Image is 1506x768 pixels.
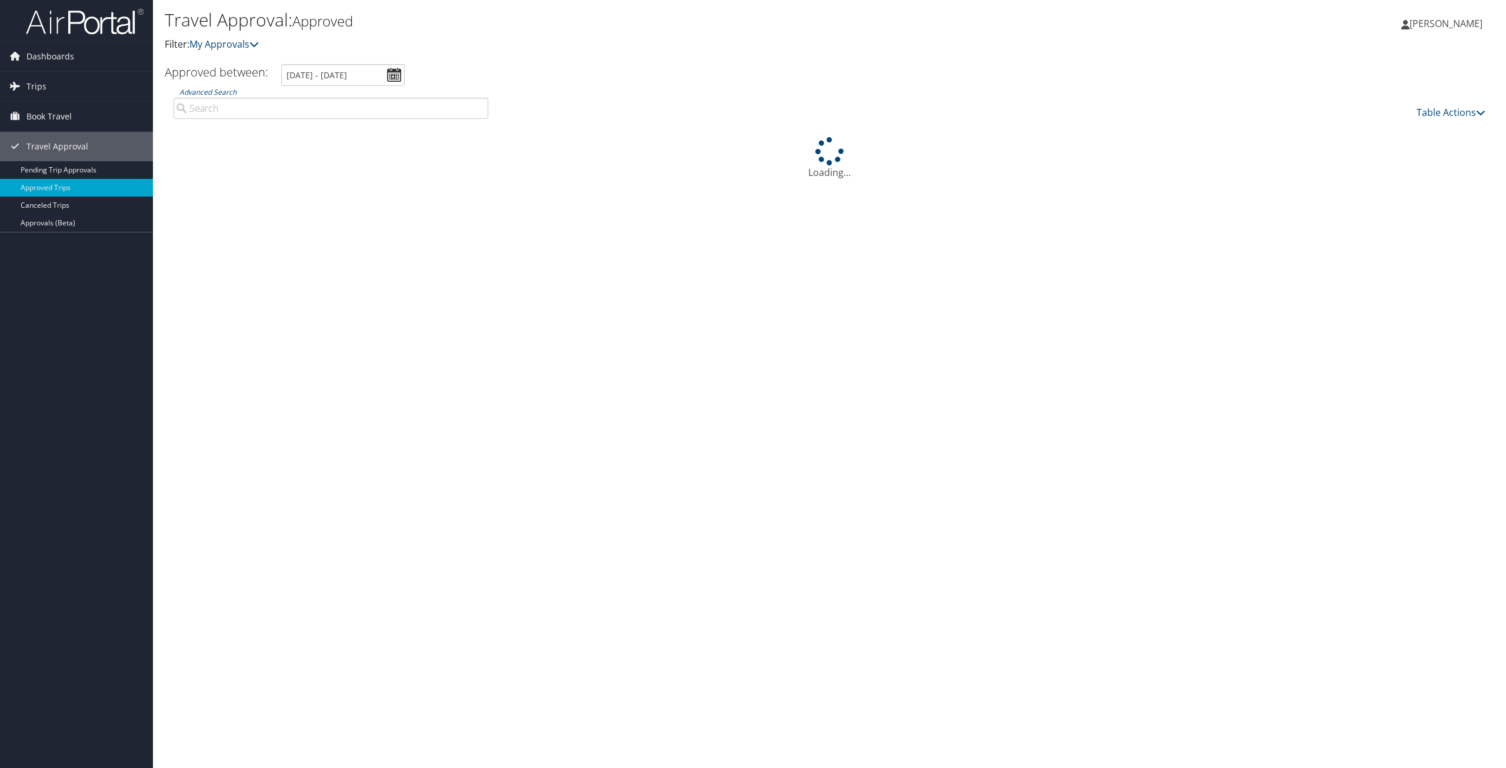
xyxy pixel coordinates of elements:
[26,72,46,101] span: Trips
[165,37,1051,52] p: Filter:
[26,42,74,71] span: Dashboards
[189,38,259,51] a: My Approvals
[165,8,1051,32] h1: Travel Approval:
[165,137,1494,179] div: Loading...
[281,64,405,86] input: [DATE] - [DATE]
[1410,17,1482,30] span: [PERSON_NAME]
[165,64,268,80] h3: Approved between:
[1417,106,1485,119] a: Table Actions
[26,102,72,131] span: Book Travel
[292,11,353,31] small: Approved
[174,98,488,119] input: Advanced Search
[26,132,88,161] span: Travel Approval
[179,87,236,97] a: Advanced Search
[26,8,144,35] img: airportal-logo.png
[1401,6,1494,41] a: [PERSON_NAME]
